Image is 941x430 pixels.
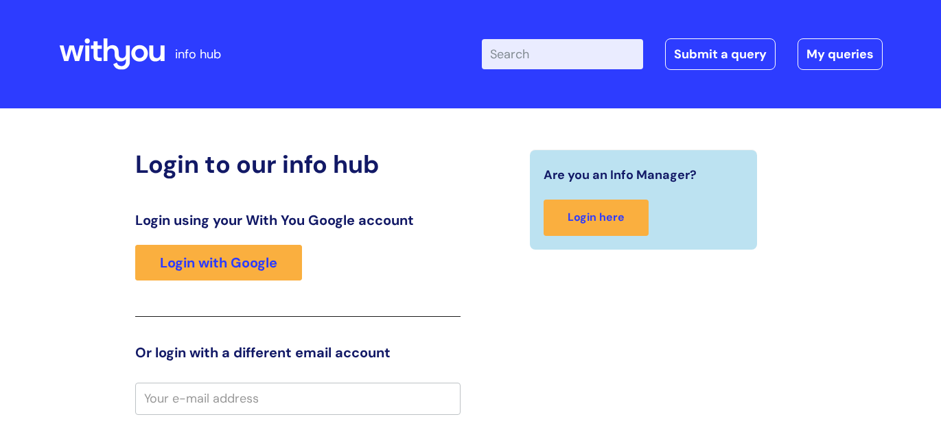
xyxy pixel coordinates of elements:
[665,38,776,70] a: Submit a query
[135,245,302,280] a: Login with Google
[175,43,221,65] p: info hub
[135,344,461,361] h3: Or login with a different email account
[544,164,697,186] span: Are you an Info Manager?
[798,38,883,70] a: My queries
[135,150,461,179] h2: Login to our info hub
[482,39,643,69] input: Search
[135,383,461,414] input: Your e-mail address
[135,212,461,228] h3: Login using your With You Google account
[544,200,649,236] a: Login here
